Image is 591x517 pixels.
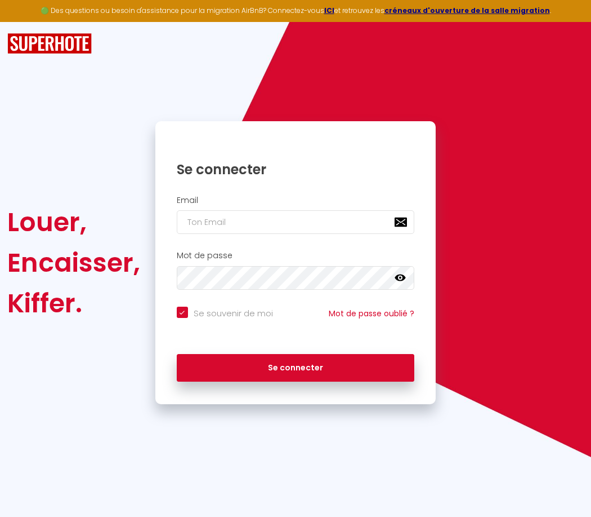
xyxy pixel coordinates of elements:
img: SuperHote logo [7,33,92,54]
div: Kiffer. [7,283,140,324]
input: Ton Email [177,210,415,234]
div: Encaisser, [7,242,140,283]
a: créneaux d'ouverture de la salle migration [384,6,550,15]
h1: Se connecter [177,161,415,178]
button: Se connecter [177,354,415,382]
h2: Email [177,196,415,205]
h2: Mot de passe [177,251,415,260]
a: ICI [324,6,334,15]
div: Louer, [7,202,140,242]
a: Mot de passe oublié ? [329,308,414,319]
